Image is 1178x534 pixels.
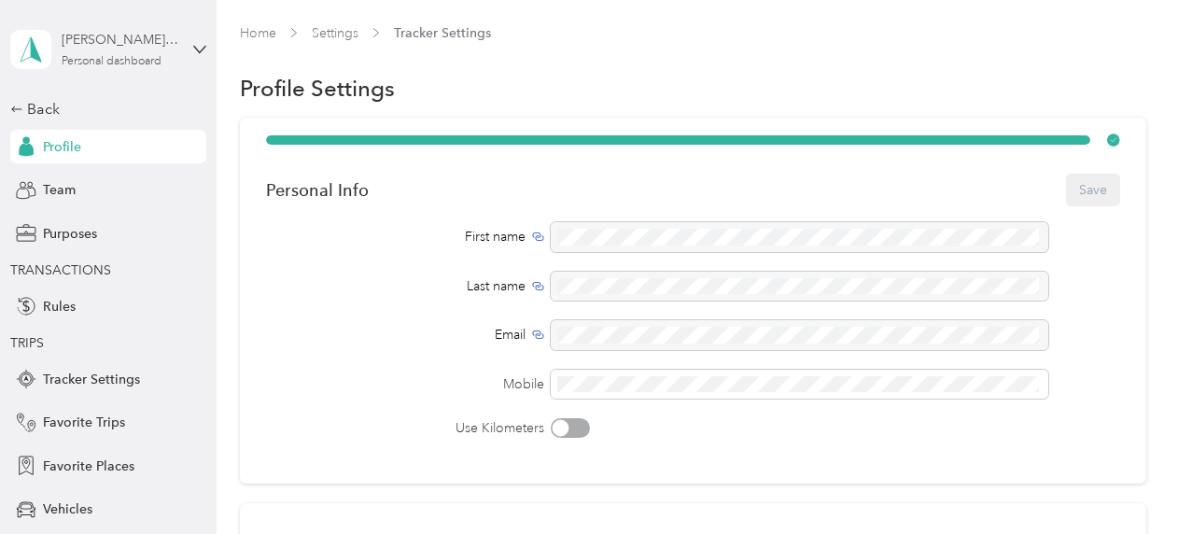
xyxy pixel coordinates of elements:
[62,30,178,49] div: [PERSON_NAME] [PERSON_NAME]
[10,335,44,351] span: TRIPS
[240,25,276,41] a: Home
[43,137,81,157] span: Profile
[10,98,197,120] div: Back
[266,418,544,438] label: Use Kilometers
[266,180,369,200] div: Personal Info
[43,297,76,316] span: Rules
[43,457,134,476] span: Favorite Places
[312,25,358,41] a: Settings
[43,499,92,519] span: Vehicles
[394,23,491,43] span: Tracker Settings
[43,413,125,432] span: Favorite Trips
[43,370,140,389] span: Tracker Settings
[465,227,526,246] span: First name
[266,374,544,394] label: Mobile
[240,78,395,98] h1: Profile Settings
[43,224,97,244] span: Purposes
[43,180,76,200] span: Team
[62,56,161,67] div: Personal dashboard
[495,325,526,344] span: Email
[10,262,111,278] span: TRANSACTIONS
[1073,429,1178,534] iframe: Everlance-gr Chat Button Frame
[467,276,526,296] span: Last name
